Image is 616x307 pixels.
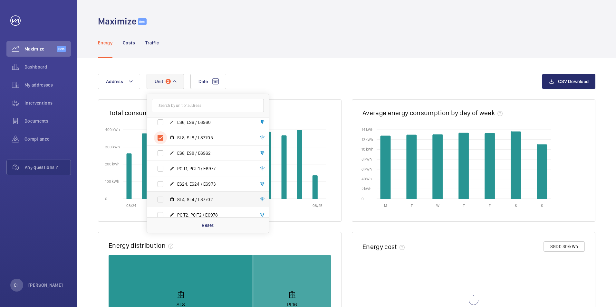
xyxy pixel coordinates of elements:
path: 2025-06-01T00:00:00.000 366.12 [282,135,286,199]
text: F [489,203,491,208]
h2: Total consumption [109,109,164,117]
span: PCIT2, PCIT2 / E6978 [177,212,252,218]
text: S [515,203,517,208]
span: Interventions [24,100,71,106]
text: W [436,203,439,208]
span: Date [198,79,208,84]
path: 2025-07-01T00:00:00.000 397.8 [297,130,302,199]
span: PCIT1, PCIT1 / E6977 [177,165,252,172]
text: 300 kWh [105,144,120,149]
path: Thursday 13.35 [459,133,469,199]
text: 200 kWh [105,162,120,166]
span: Compliance [24,136,71,142]
p: Reset [202,222,214,228]
p: Energy [98,40,112,46]
text: 2 kWh [361,187,371,191]
text: 12 kWh [361,137,373,142]
text: T [411,203,413,208]
h2: Average energy consumption by day of week [362,109,495,117]
span: My addresses [24,82,71,88]
text: 4 kWh [361,177,372,181]
text: S [541,203,543,208]
input: Search by unit or address [152,99,264,112]
text: 10 kWh [361,147,373,152]
button: Unit2 [147,74,184,89]
button: SGD0.30/kWh [544,241,585,252]
path: 2024-08-01T00:00:00.000 262.77 [127,153,131,199]
span: SL8, SL8 / L87705 [177,135,252,141]
text: 08/24 [126,203,136,208]
button: CSV Download [542,74,595,89]
span: Beta [138,18,147,25]
text: 08/25 [313,203,322,208]
path: Sunday 11 [537,144,547,199]
path: Friday 13.31 [485,133,495,199]
span: Any questions ? [25,164,71,171]
p: Costs [123,40,135,46]
span: ES8, ES8 / E6962 [177,150,252,156]
p: CH [14,282,19,288]
span: Documents [24,118,71,124]
p: Traffic [145,40,159,46]
h2: Energy cost [362,243,397,251]
path: 2024-09-01T00:00:00.000 376.99 [142,134,147,199]
text: M [384,203,387,208]
span: 2 [166,79,171,84]
text: 100 kWh [105,179,119,184]
span: ES24, ES24 / E6973 [177,181,252,187]
text: 8 kWh [361,157,372,161]
span: Unit [155,79,163,84]
p: [PERSON_NAME] [28,282,63,288]
text: 400 kWh [105,127,120,132]
text: 0 [361,196,364,201]
span: Beta [57,46,66,52]
path: 2025-05-01T00:00:00.000 386.87 [266,132,271,199]
h1: Maximize [98,15,137,27]
button: Date [190,74,226,89]
path: Saturday 13.64 [511,132,521,199]
path: Tuesday 12.97 [407,135,417,199]
span: CSV Download [558,79,589,84]
path: 2025-08-01T00:00:00.000 136.61 [313,175,317,199]
span: Dashboard [24,64,71,70]
path: Wednesday 13.01 [433,135,443,199]
text: 14 kWh [361,127,373,132]
text: 6 kWh [361,167,372,171]
h2: Energy distribution [109,241,166,249]
span: ES6, ES6 / E6960 [177,119,252,126]
path: Monday 12.75 [380,136,390,199]
text: T [463,203,465,208]
text: 0 [105,196,107,201]
span: SL4, SL4 / L87702 [177,196,252,203]
span: Maximize [24,46,57,52]
button: Address [98,74,140,89]
span: Address [106,79,123,84]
